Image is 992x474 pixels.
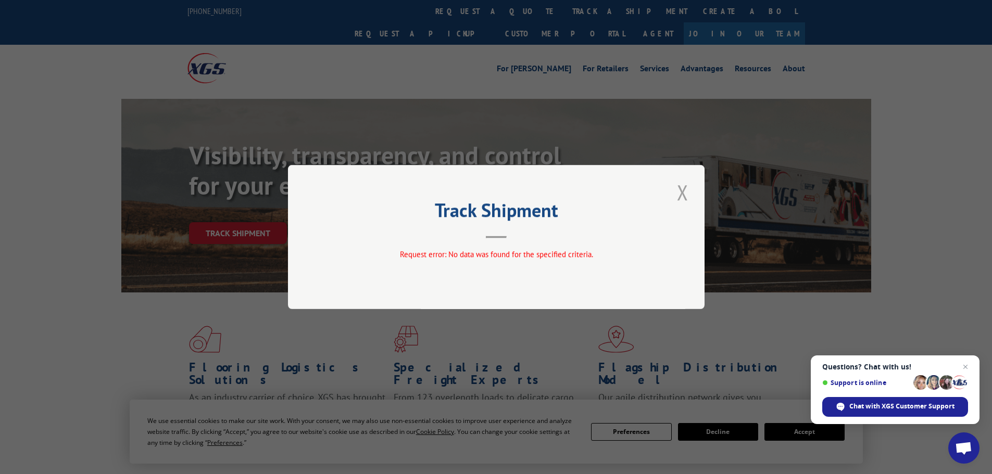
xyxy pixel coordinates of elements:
h2: Track Shipment [340,203,652,223]
button: Close modal [674,178,692,207]
a: Open chat [948,432,980,464]
span: Request error: No data was found for the specified criteria. [399,249,593,259]
span: Questions? Chat with us! [822,363,968,371]
span: Support is online [822,379,910,387]
span: Chat with XGS Customer Support [822,397,968,417]
span: Chat with XGS Customer Support [849,402,955,411]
